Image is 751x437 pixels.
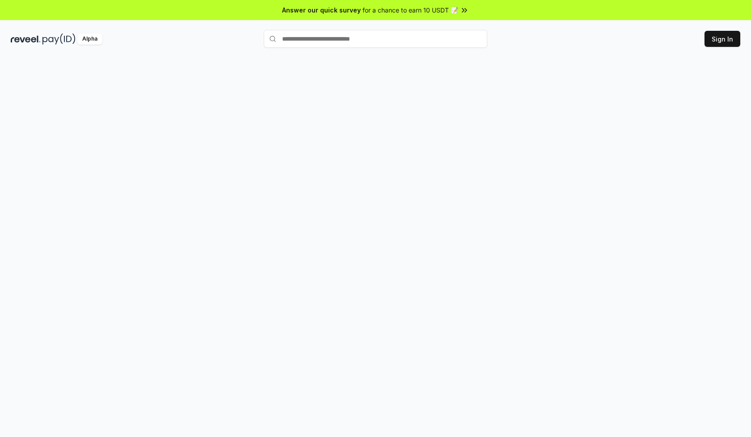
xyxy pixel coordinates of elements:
[42,33,76,45] img: pay_id
[282,5,361,15] span: Answer our quick survey
[77,33,102,45] div: Alpha
[363,5,458,15] span: for a chance to earn 10 USDT 📝
[705,31,740,47] button: Sign In
[11,33,41,45] img: reveel_dark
